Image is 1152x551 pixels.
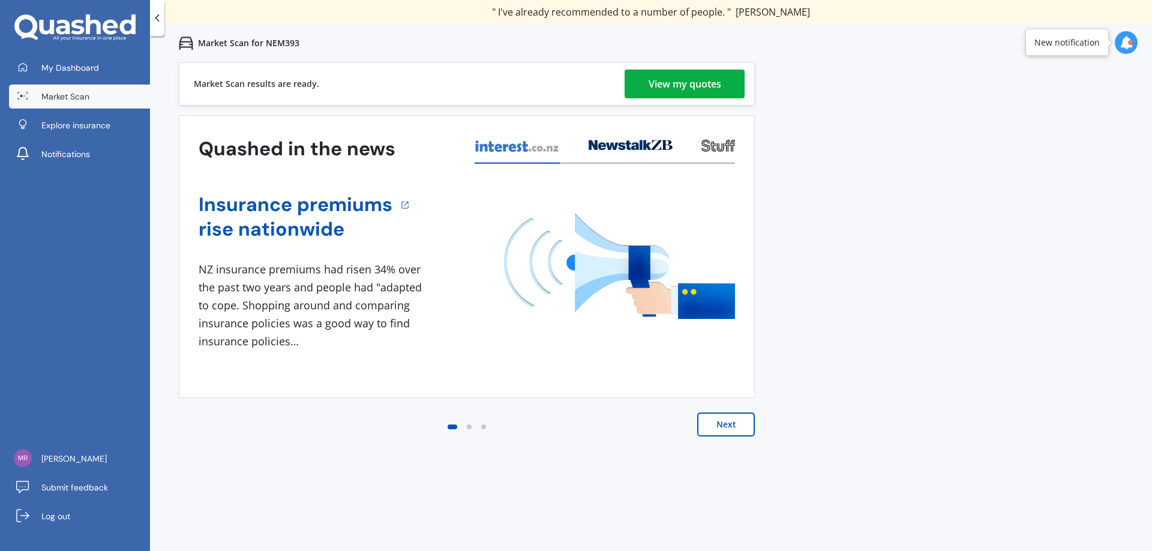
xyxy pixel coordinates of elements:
span: [PERSON_NAME] [41,453,107,465]
span: Submit feedback [41,481,108,493]
div: New notification [1034,37,1100,49]
span: Market Scan [41,91,89,103]
a: Market Scan [9,85,150,109]
img: media image [504,213,735,319]
div: View my quotes [649,70,721,98]
span: Explore insurance [41,119,110,131]
a: rise nationwide [199,217,392,242]
a: My Dashboard [9,56,150,80]
img: car.f15378c7a67c060ca3f3.svg [179,36,193,50]
a: [PERSON_NAME] [9,447,150,471]
button: Next [697,413,755,436]
a: Insurance premiums [199,192,392,217]
div: Market Scan results are ready. [194,63,319,105]
p: Market Scan for NEM393 [198,37,299,49]
a: View my quotes [625,70,745,98]
a: Log out [9,504,150,528]
a: Explore insurance [9,113,150,137]
span: Notifications [41,148,90,160]
span: My Dashboard [41,62,99,74]
span: Log out [41,510,70,522]
a: Notifications [9,142,150,166]
h3: Quashed in the news [199,137,395,161]
img: bded9dc7976cd903dcdbd270c01db981 [14,449,32,467]
div: NZ insurance premiums had risen 34% over the past two years and people had "adapted to cope. Shop... [199,261,427,350]
a: Submit feedback [9,475,150,499]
